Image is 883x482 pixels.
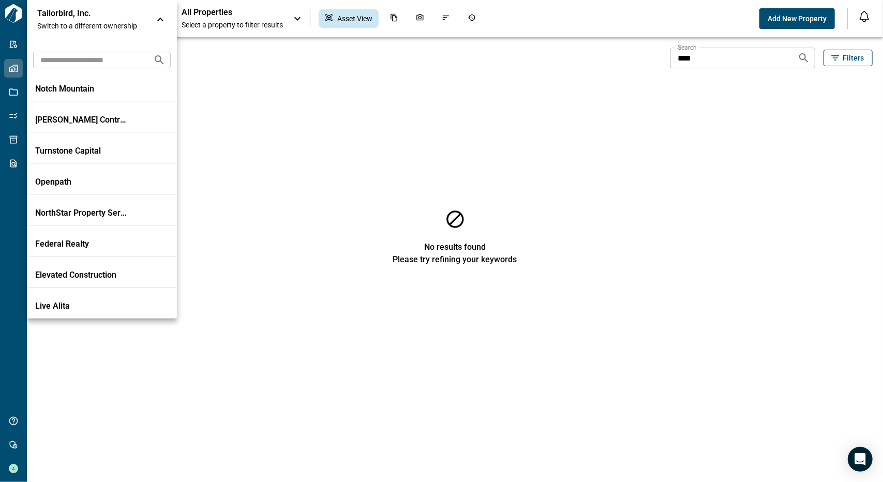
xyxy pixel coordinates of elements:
div: Open Intercom Messenger [848,447,873,472]
p: Federal Realty [35,239,128,249]
p: Openpath [35,177,128,187]
span: Switch to a different ownership [37,21,146,31]
p: NorthStar Property Services [35,208,128,218]
p: Notch Mountain [35,84,128,94]
p: Turnstone Capital [35,146,128,156]
button: Search organizations [149,50,170,70]
p: Live Alita [35,301,128,311]
p: Elevated Construction [35,270,128,280]
p: Tailorbird, Inc. [37,8,130,19]
p: [PERSON_NAME] Contracting [35,115,128,125]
